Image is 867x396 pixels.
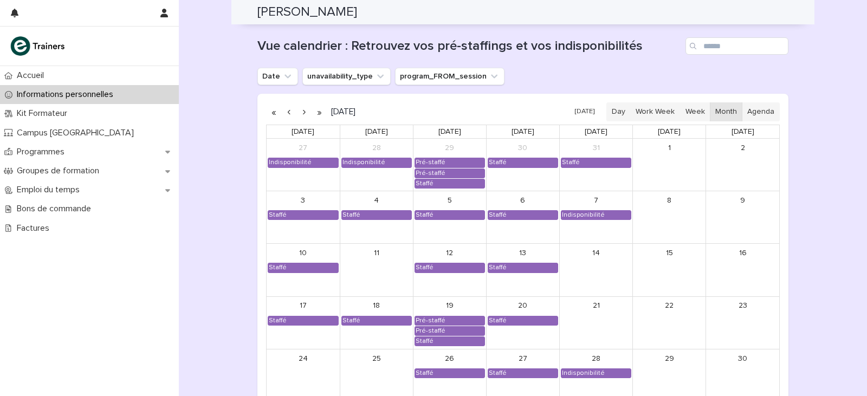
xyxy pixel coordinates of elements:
[560,296,633,349] td: November 21, 2025
[9,35,68,57] img: K0CqGN7SDeD6s4JG8KQk
[734,350,752,367] a: November 30, 2025
[368,350,385,367] a: November 25, 2025
[340,244,413,296] td: November 11, 2025
[12,108,76,119] p: Kit Formateur
[415,211,434,219] div: Staffé
[486,139,559,191] td: October 30, 2025
[415,327,446,335] div: Pré-staffé
[633,139,706,191] td: November 1, 2025
[342,158,386,167] div: Indisponibilité
[12,147,73,157] p: Programmes
[587,244,605,262] a: November 14, 2025
[633,296,706,349] td: November 22, 2025
[661,139,678,157] a: November 1, 2025
[340,191,413,243] td: November 4, 2025
[561,211,605,219] div: Indisponibilité
[415,169,446,178] div: Pré-staffé
[413,296,486,349] td: November 19, 2025
[661,244,678,262] a: November 15, 2025
[706,139,779,191] td: November 2, 2025
[486,244,559,296] td: November 13, 2025
[368,244,385,262] a: November 11, 2025
[514,297,532,315] a: November 20, 2025
[12,89,122,100] p: Informations personnelles
[734,139,752,157] a: November 2, 2025
[661,192,678,209] a: November 8, 2025
[583,125,610,139] a: Friday
[560,191,633,243] td: November 7, 2025
[514,350,532,367] a: November 27, 2025
[734,297,752,315] a: November 23, 2025
[661,350,678,367] a: November 29, 2025
[514,192,532,209] a: November 6, 2025
[268,316,287,325] div: Staffé
[486,296,559,349] td: November 20, 2025
[561,158,580,167] div: Staffé
[294,139,312,157] a: October 27, 2025
[12,166,108,176] p: Groupes de formation
[294,350,312,367] a: November 24, 2025
[710,102,742,121] button: Month
[267,191,340,243] td: November 3, 2025
[560,244,633,296] td: November 14, 2025
[363,125,390,139] a: Tuesday
[294,244,312,262] a: November 10, 2025
[289,125,316,139] a: Monday
[441,350,458,367] a: November 26, 2025
[268,263,287,272] div: Staffé
[509,125,536,139] a: Thursday
[415,369,434,378] div: Staffé
[685,37,788,55] input: Search
[296,103,312,121] button: Next month
[302,68,391,85] button: unavailability_type
[606,102,631,121] button: Day
[415,316,446,325] div: Pré-staffé
[257,38,681,54] h1: Vue calendrier : Retrouvez vos pré-staffings et vos indisponibilités
[630,102,680,121] button: Work Week
[680,102,710,121] button: Week
[342,316,361,325] div: Staffé
[656,125,683,139] a: Saturday
[268,158,312,167] div: Indisponibilité
[415,158,446,167] div: Pré-staffé
[441,244,458,262] a: November 12, 2025
[561,369,605,378] div: Indisponibilité
[706,244,779,296] td: November 16, 2025
[413,191,486,243] td: November 5, 2025
[488,316,507,325] div: Staffé
[633,244,706,296] td: November 15, 2025
[294,192,312,209] a: November 3, 2025
[587,297,605,315] a: November 21, 2025
[267,139,340,191] td: October 27, 2025
[267,244,340,296] td: November 10, 2025
[415,337,434,346] div: Staffé
[488,263,507,272] div: Staffé
[706,191,779,243] td: November 9, 2025
[327,108,355,116] h2: [DATE]
[734,244,752,262] a: November 16, 2025
[257,4,357,20] h2: [PERSON_NAME]
[413,139,486,191] td: October 29, 2025
[268,211,287,219] div: Staffé
[436,125,463,139] a: Wednesday
[294,297,312,315] a: November 17, 2025
[734,192,752,209] a: November 9, 2025
[587,192,605,209] a: November 7, 2025
[514,244,532,262] a: November 13, 2025
[706,296,779,349] td: November 23, 2025
[266,103,281,121] button: Previous year
[395,68,504,85] button: program_FROM_session
[488,158,507,167] div: Staffé
[587,139,605,157] a: October 31, 2025
[729,125,756,139] a: Sunday
[342,211,361,219] div: Staffé
[570,104,600,120] button: [DATE]
[633,191,706,243] td: November 8, 2025
[514,139,532,157] a: October 30, 2025
[340,296,413,349] td: November 18, 2025
[488,369,507,378] div: Staffé
[661,297,678,315] a: November 22, 2025
[12,70,53,81] p: Accueil
[441,297,458,315] a: November 19, 2025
